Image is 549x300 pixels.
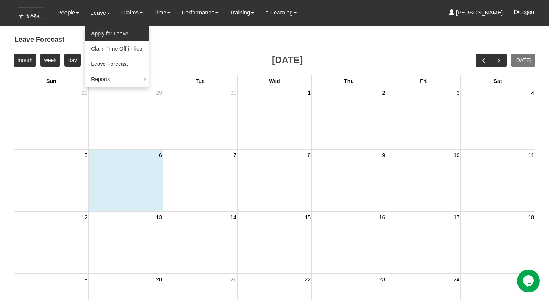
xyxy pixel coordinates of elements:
a: People [57,4,79,21]
span: Sun [46,78,56,84]
h4: Leave Forecast [14,32,535,48]
a: Performance [182,4,218,21]
h2: [DATE] [272,55,303,65]
button: [DATE] [511,54,535,67]
iframe: chat widget [517,270,541,292]
a: Leave [90,4,110,22]
button: Logout [509,3,541,21]
span: 19 [81,275,88,284]
span: 14 [230,213,237,222]
span: 9 [381,151,386,160]
span: 16 [379,213,386,222]
button: week [40,54,61,67]
a: Training [230,4,254,21]
span: Sat [494,78,502,84]
a: Claim Time Off-in-lieu [85,41,148,56]
span: 23 [379,275,386,284]
span: Fri [420,78,427,84]
span: 1 [307,88,311,97]
a: Reports [85,72,148,87]
span: 22 [304,275,311,284]
span: Tue [196,78,205,84]
span: Thu [344,78,354,84]
span: 7 [233,151,237,160]
button: month [14,54,36,67]
a: Apply for Leave [85,26,148,41]
span: 28 [81,88,88,97]
button: prev [476,54,491,67]
a: Time [154,4,170,21]
span: 11 [527,151,535,160]
button: next [491,54,507,67]
button: day [64,54,81,67]
a: Claims [121,4,143,21]
a: Leave Forecast [85,56,148,72]
span: 17 [453,213,461,222]
a: [PERSON_NAME] [449,4,503,21]
span: 2 [381,88,386,97]
span: 3 [456,88,461,97]
span: 10 [453,151,461,160]
span: 6 [158,151,163,160]
span: 13 [155,213,163,222]
span: 20 [155,275,163,284]
span: 24 [453,275,461,284]
span: 21 [230,275,237,284]
a: e-Learning [265,4,297,21]
span: 12 [81,213,88,222]
span: 8 [307,151,311,160]
span: 18 [527,213,535,222]
span: 30 [230,88,237,97]
span: 15 [304,213,311,222]
span: 5 [84,151,88,160]
span: 29 [155,88,163,97]
span: Wed [269,78,280,84]
span: 4 [530,88,535,97]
